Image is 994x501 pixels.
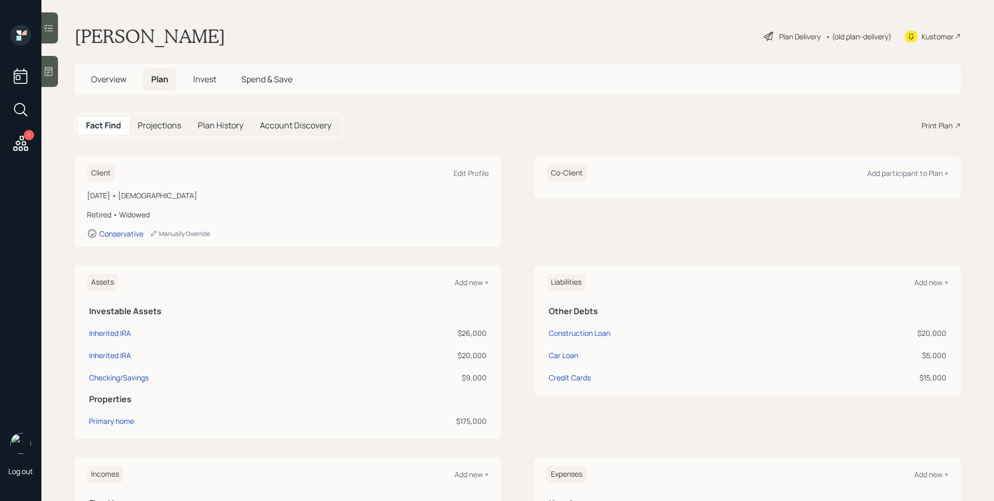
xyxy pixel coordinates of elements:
div: Checking/Savings [89,372,149,383]
h5: Fact Find [86,121,121,130]
img: james-distasi-headshot.png [10,433,31,454]
div: Kustomer [922,31,954,42]
div: Add new + [455,469,489,479]
div: Add new + [914,277,948,287]
div: Add participant to Plan + [867,168,948,178]
span: Spend & Save [241,73,293,85]
div: Add new + [914,469,948,479]
div: $5,000 [816,350,946,361]
div: $20,000 [816,328,946,338]
h5: Account Discovery [260,121,331,130]
div: Inherited IRA [89,328,131,338]
div: Inherited IRA [89,350,131,361]
h6: Assets [87,274,118,291]
h6: Liabilities [547,274,586,291]
h5: Properties [89,394,487,404]
div: • (old plan-delivery) [826,31,891,42]
div: $26,000 [349,328,487,338]
h6: Incomes [87,466,123,483]
div: Retired • Widowed [87,209,489,220]
div: Plan Delivery [779,31,821,42]
div: 1 [24,130,34,140]
div: $15,000 [816,372,946,383]
h5: Plan History [198,121,243,130]
span: Plan [151,73,168,85]
div: Add new + [455,277,489,287]
div: Credit Cards [549,372,591,383]
h1: [PERSON_NAME] [75,25,225,48]
div: $20,000 [349,350,487,361]
div: Construction Loan [549,328,610,338]
h6: Co-Client [547,165,587,182]
div: Primary home [89,416,134,426]
div: $175,000 [349,416,487,426]
h6: Expenses [547,466,587,483]
h6: Client [87,165,115,182]
div: Log out [8,466,33,476]
h5: Other Debts [549,306,946,316]
div: Manually Override [150,229,210,238]
h5: Projections [138,121,181,130]
h5: Investable Assets [89,306,487,316]
span: Invest [193,73,216,85]
div: $9,000 [349,372,487,383]
div: Edit Profile [454,168,489,178]
div: Print Plan [922,120,953,131]
div: [DATE] • [DEMOGRAPHIC_DATA] [87,190,489,201]
span: Overview [91,73,126,85]
div: Conservative [99,229,143,239]
div: Car Loan [549,350,578,361]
